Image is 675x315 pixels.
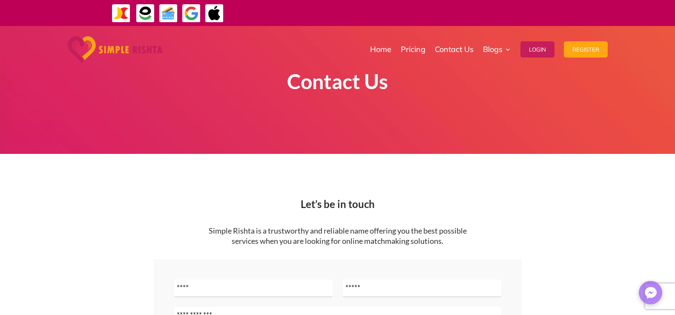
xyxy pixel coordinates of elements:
a: Contact Us [435,28,474,71]
p: Simple Rishta is a trustworthy and reliable name offering you the best possible services when you... [200,226,476,246]
h2: Let’s be in touch [108,199,568,214]
img: Messenger [642,284,659,301]
button: Register [564,41,608,58]
a: Pricing [401,28,425,71]
a: Login [520,28,554,71]
a: Register [564,28,608,71]
img: JazzCash-icon [112,4,131,23]
a: Blogs [483,28,511,71]
button: Login [520,41,554,58]
img: GooglePay-icon [182,4,201,23]
img: ApplePay-icon [205,4,224,23]
img: Credit Cards [159,4,178,23]
img: EasyPaisa-icon [136,4,155,23]
a: Home [370,28,391,71]
strong: Contact Us [287,69,388,93]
